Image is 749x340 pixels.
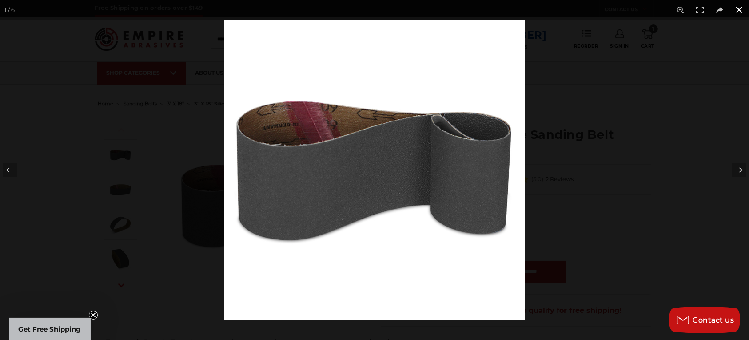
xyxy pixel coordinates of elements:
[9,318,91,340] div: Get Free ShippingClose teaser
[718,148,749,192] button: Next (arrow right)
[693,316,734,324] span: Contact us
[89,311,98,320] button: Close teaser
[19,325,81,333] span: Get Free Shipping
[669,307,740,333] button: Contact us
[224,20,525,320] img: 3_x_18_Silicon_Carbide_Sanding_Belt_-1__29141.1659558911.jpg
